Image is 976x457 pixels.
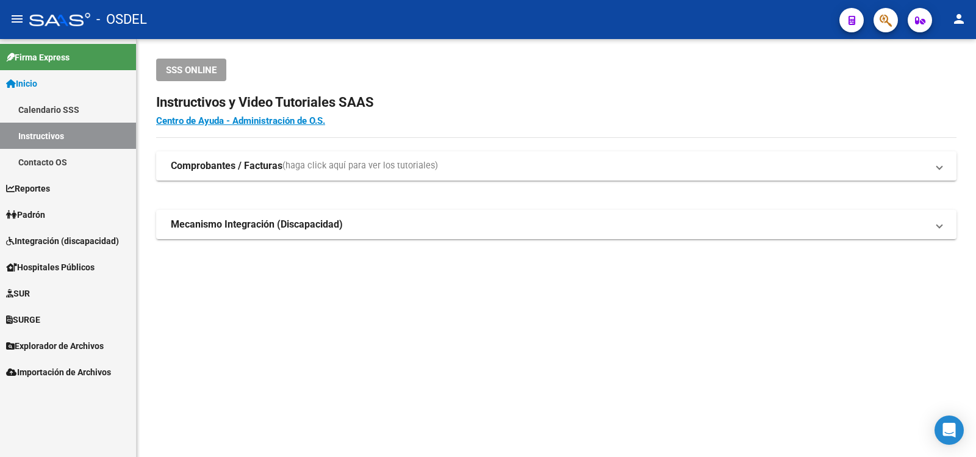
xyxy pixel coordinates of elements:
[6,261,95,274] span: Hospitales Públicos
[156,91,956,114] h2: Instructivos y Video Tutoriales SAAS
[171,159,282,173] strong: Comprobantes / Facturas
[282,159,438,173] span: (haga click aquí para ver los tutoriales)
[156,59,226,81] button: SSS ONLINE
[6,51,70,64] span: Firma Express
[6,208,45,221] span: Padrón
[96,6,147,33] span: - OSDEL
[6,339,104,353] span: Explorador de Archivos
[171,218,343,231] strong: Mecanismo Integración (Discapacidad)
[6,77,37,90] span: Inicio
[10,12,24,26] mat-icon: menu
[156,151,956,181] mat-expansion-panel-header: Comprobantes / Facturas(haga click aquí para ver los tutoriales)
[952,12,966,26] mat-icon: person
[156,210,956,239] mat-expansion-panel-header: Mecanismo Integración (Discapacidad)
[6,313,40,326] span: SURGE
[6,365,111,379] span: Importación de Archivos
[935,416,964,445] div: Open Intercom Messenger
[166,65,217,76] span: SSS ONLINE
[6,182,50,195] span: Reportes
[6,234,119,248] span: Integración (discapacidad)
[6,287,30,300] span: SUR
[156,115,325,126] a: Centro de Ayuda - Administración de O.S.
